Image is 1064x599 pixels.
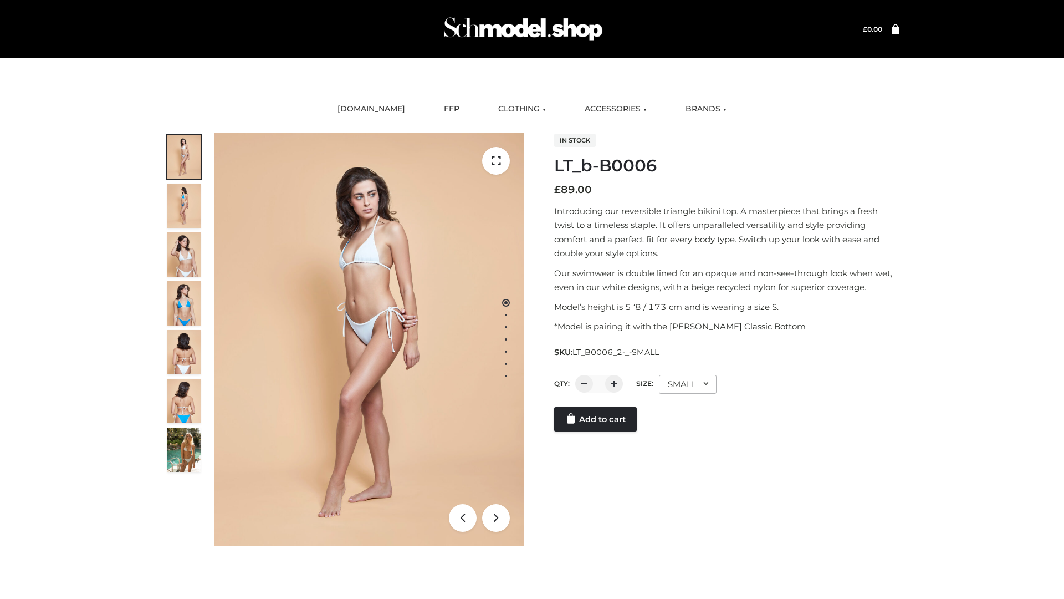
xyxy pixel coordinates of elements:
img: ArielClassicBikiniTop_CloudNine_AzureSky_OW114ECO_4-scaled.jpg [167,281,201,326]
div: SMALL [659,375,717,394]
span: SKU: [554,346,660,359]
a: [DOMAIN_NAME] [329,97,413,121]
p: Our swimwear is double lined for an opaque and non-see-through look when wet, even in our white d... [554,266,899,295]
label: QTY: [554,379,570,388]
img: Schmodel Admin 964 [440,7,606,51]
img: ArielClassicBikiniTop_CloudNine_AzureSky_OW114ECO_3-scaled.jpg [167,232,201,277]
h1: LT_b-B0006 [554,156,899,176]
a: CLOTHING [490,97,554,121]
img: ArielClassicBikiniTop_CloudNine_AzureSky_OW114ECO_1-scaled.jpg [167,135,201,179]
img: ArielClassicBikiniTop_CloudNine_AzureSky_OW114ECO_7-scaled.jpg [167,330,201,374]
a: £0.00 [863,25,882,33]
span: £ [863,25,867,33]
a: Add to cart [554,407,637,432]
p: Introducing our reversible triangle bikini top. A masterpiece that brings a fresh twist to a time... [554,204,899,261]
bdi: 89.00 [554,184,592,196]
a: FFP [436,97,468,121]
a: BRANDS [677,97,735,121]
p: *Model is pairing it with the [PERSON_NAME] Classic Bottom [554,319,899,334]
img: ArielClassicBikiniTop_CloudNine_AzureSky_OW114ECO_2-scaled.jpg [167,184,201,228]
p: Model’s height is 5 ‘8 / 173 cm and is wearing a size S. [554,300,899,314]
img: ArielClassicBikiniTop_CloudNine_AzureSky_OW114ECO_1 [214,133,524,546]
bdi: 0.00 [863,25,882,33]
img: ArielClassicBikiniTop_CloudNine_AzureSky_OW114ECO_8-scaled.jpg [167,379,201,423]
span: £ [554,184,561,196]
span: In stock [554,134,596,147]
a: ACCESSORIES [576,97,655,121]
span: LT_B0006_2-_-SMALL [572,347,659,357]
img: Arieltop_CloudNine_AzureSky2.jpg [167,428,201,472]
label: Size: [636,379,653,388]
